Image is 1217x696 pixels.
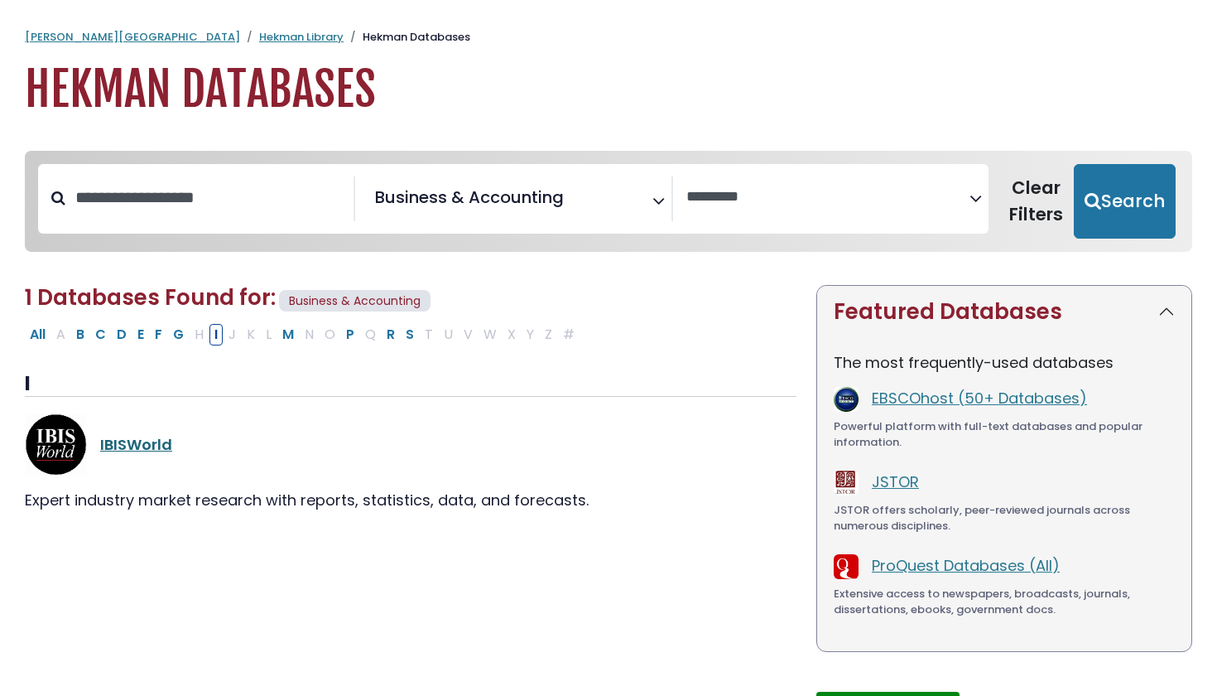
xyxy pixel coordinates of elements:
textarea: Search [567,194,579,211]
a: EBSCOhost (50+ Databases) [872,388,1087,408]
button: Filter Results D [112,324,132,346]
button: Filter Results R [382,324,400,346]
button: Filter Results F [150,324,167,346]
input: Search database by title or keyword [65,184,354,211]
div: Expert industry market research with reports, statistics, data, and forecasts. [25,489,796,511]
div: JSTOR offers scholarly, peer-reviewed journals across numerous disciplines. [834,502,1175,534]
div: Alpha-list to filter by first letter of database name [25,323,581,344]
div: Extensive access to newspapers, broadcasts, journals, dissertations, ebooks, government docs. [834,586,1175,618]
button: Filter Results M [277,324,299,346]
button: Filter Results B [71,324,89,346]
p: The most frequently-used databases [834,351,1175,374]
button: Filter Results I [209,324,223,346]
span: Business & Accounting [279,290,431,312]
button: All [25,324,51,346]
h1: Hekman Databases [25,62,1192,118]
span: 1 Databases Found for: [25,283,276,312]
button: Featured Databases [817,286,1191,338]
li: Hekman Databases [344,29,470,46]
button: Filter Results P [341,324,359,346]
li: Business & Accounting [368,185,564,210]
button: Submit for Search Results [1074,164,1176,239]
textarea: Search [686,189,969,206]
button: Filter Results E [132,324,149,346]
button: Clear Filters [998,164,1074,239]
a: Hekman Library [259,29,344,45]
a: ProQuest Databases (All) [872,555,1060,576]
a: [PERSON_NAME][GEOGRAPHIC_DATA] [25,29,240,45]
div: Powerful platform with full-text databases and popular information. [834,418,1175,451]
nav: breadcrumb [25,29,1192,46]
button: Filter Results C [90,324,111,346]
h3: I [25,372,796,397]
a: JSTOR [872,471,919,492]
span: Business & Accounting [375,185,564,210]
button: Filter Results S [401,324,419,346]
a: IBISWorld [100,434,172,455]
nav: Search filters [25,151,1192,252]
button: Filter Results G [168,324,189,346]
